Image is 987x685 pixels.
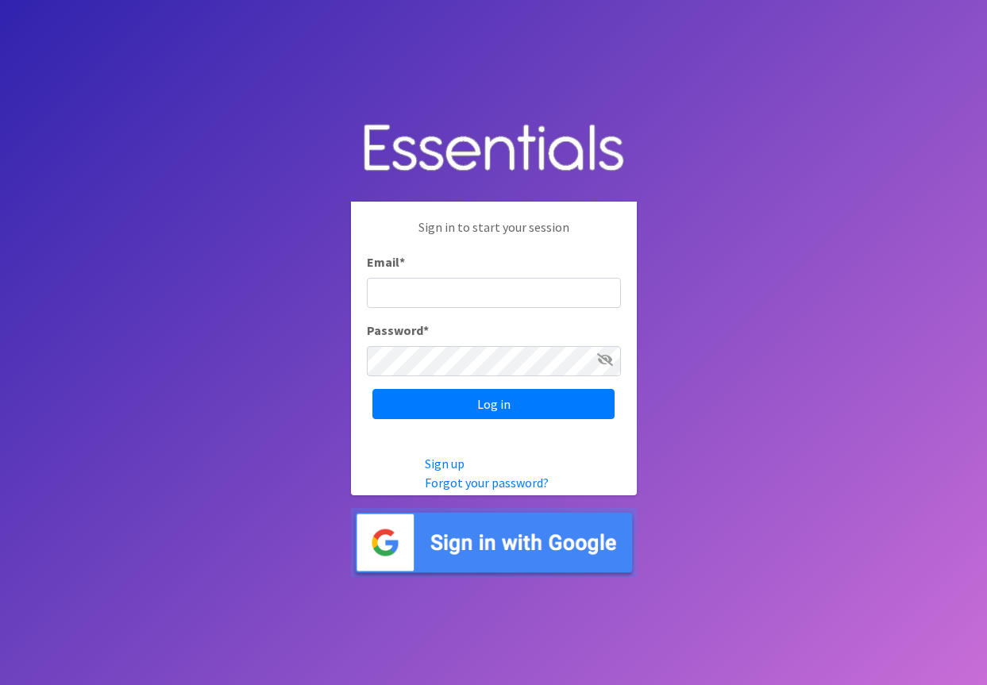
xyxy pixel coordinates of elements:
[399,254,405,270] abbr: required
[423,322,429,338] abbr: required
[425,456,465,471] a: Sign up
[425,475,549,491] a: Forgot your password?
[367,252,405,271] label: Email
[351,108,637,190] img: Human Essentials
[372,389,615,419] input: Log in
[351,508,637,577] img: Sign in with Google
[367,321,429,340] label: Password
[367,217,621,252] p: Sign in to start your session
